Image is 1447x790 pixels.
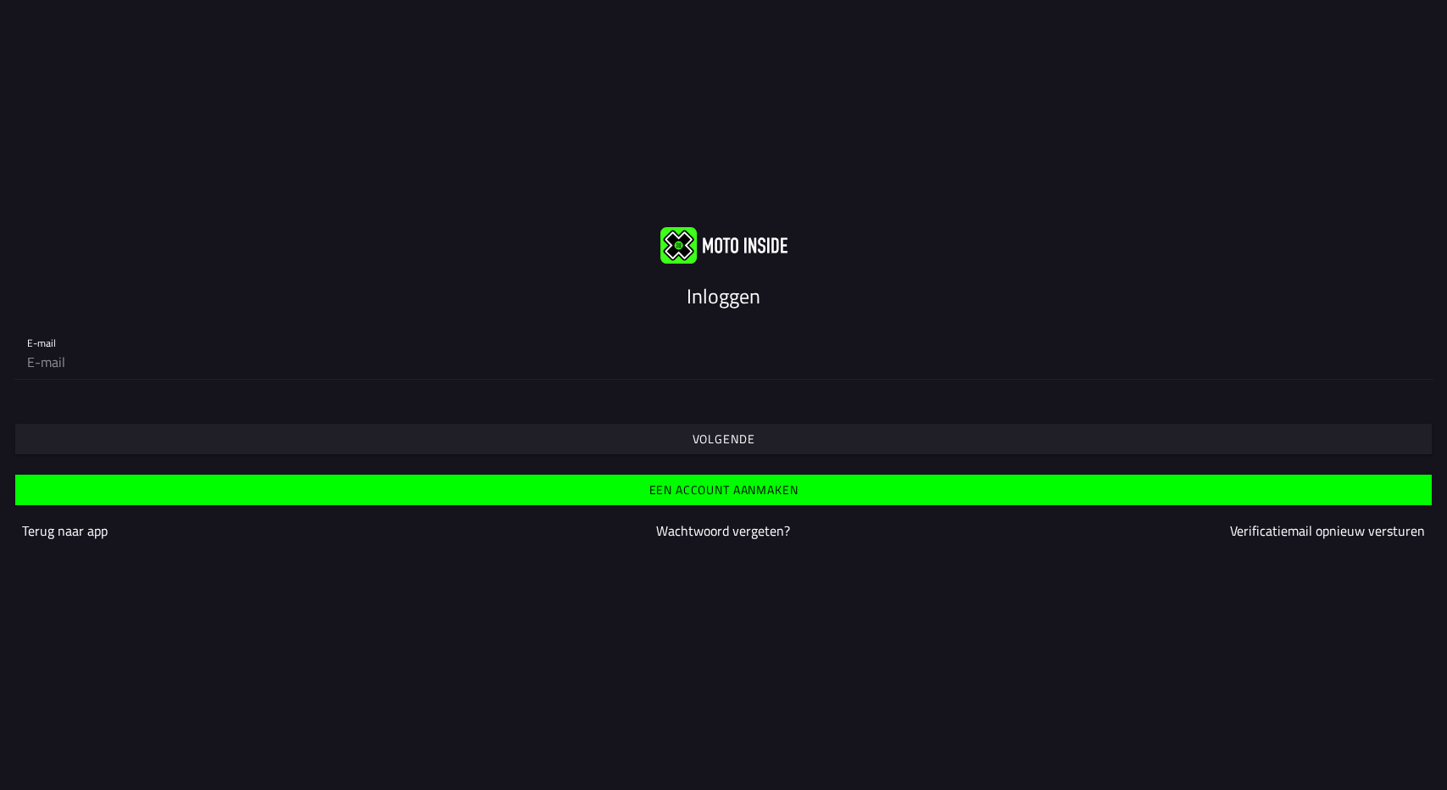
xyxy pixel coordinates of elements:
[15,475,1432,505] ion-button: Een account aanmaken
[27,345,1420,379] input: E-mail
[22,520,108,541] a: Terug naar app
[656,520,790,541] a: Wachtwoord vergeten?
[1230,520,1425,541] a: Verificatiemail opnieuw versturen
[687,281,760,311] ion-text: Inloggen
[693,433,755,445] ion-text: Volgende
